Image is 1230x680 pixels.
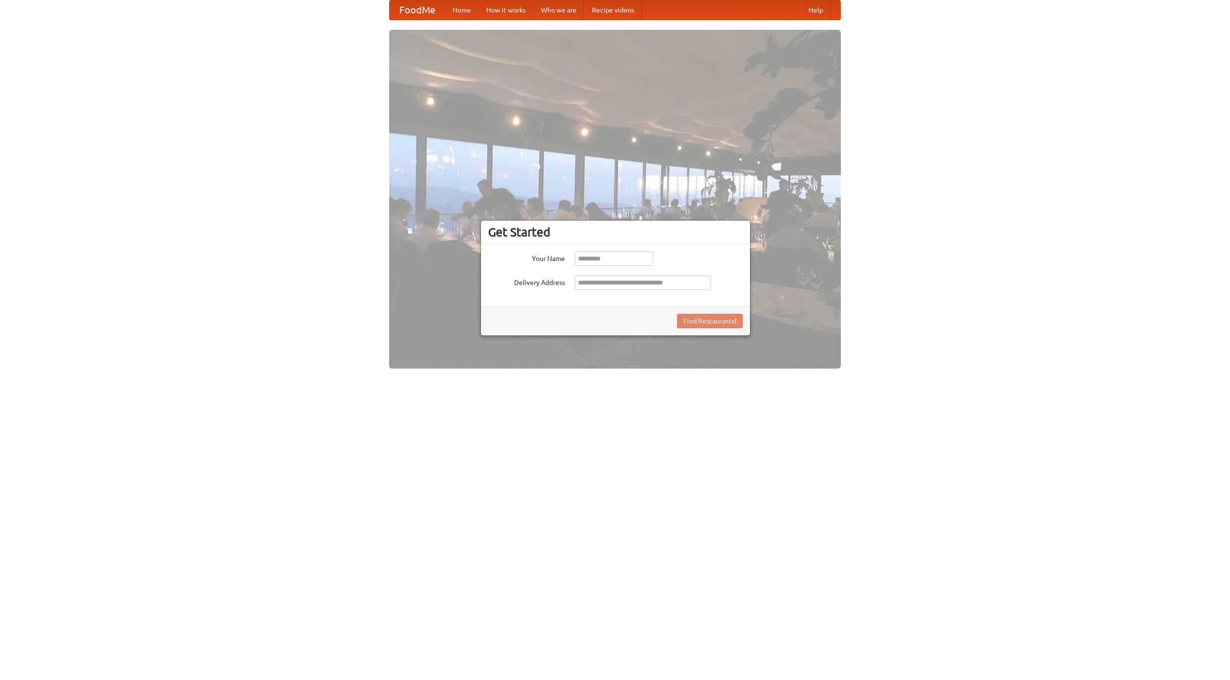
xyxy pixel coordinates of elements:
a: Home [445,0,479,20]
a: FoodMe [390,0,445,20]
button: Find Restaurants! [677,314,743,328]
label: Your Name [488,251,565,263]
a: How it works [479,0,533,20]
a: Help [801,0,831,20]
label: Delivery Address [488,275,565,287]
h3: Get Started [488,225,743,239]
a: Who we are [533,0,584,20]
a: Recipe videos [584,0,642,20]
